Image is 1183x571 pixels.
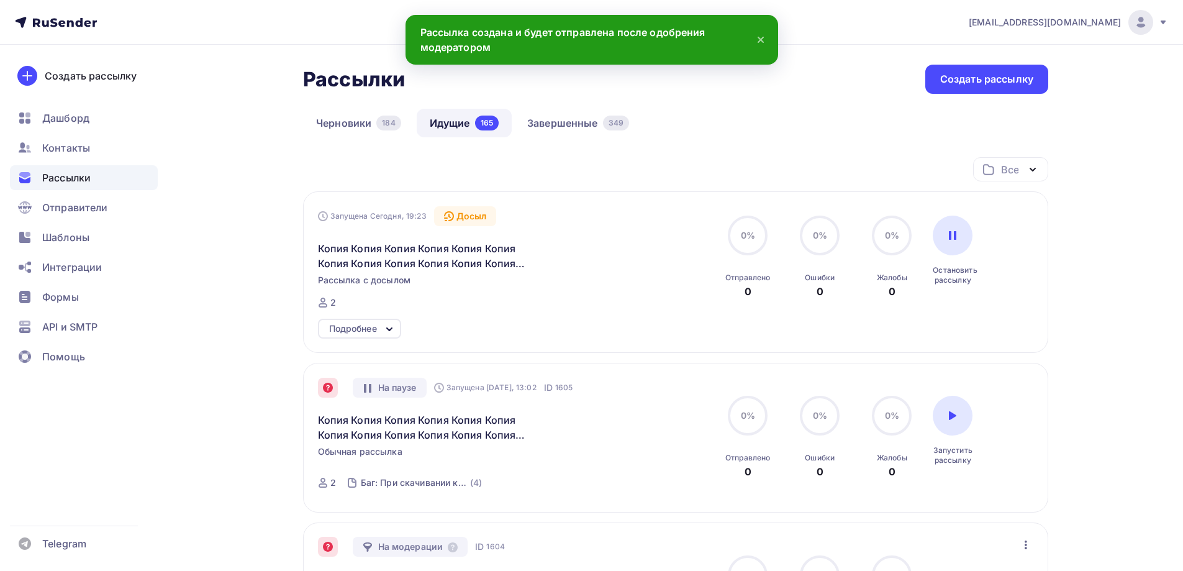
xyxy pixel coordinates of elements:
div: 2 [330,477,336,489]
div: Запущена [DATE], 13:02 [434,383,537,393]
span: 1604 [486,541,505,553]
span: 0% [813,230,827,240]
button: Все [973,157,1048,181]
span: Обычная рассылка [318,445,402,458]
div: 0 [817,464,823,479]
a: Черновики184 [303,109,414,137]
a: Контакты [10,135,158,160]
span: 0% [741,410,755,421]
a: Шаблоны [10,225,158,250]
span: Дашборд [42,111,89,126]
span: Рассылки [42,170,91,185]
a: Отправители [10,195,158,220]
div: Все [1001,162,1018,177]
div: Жалобы [877,453,907,463]
a: Завершенные349 [514,109,642,137]
a: Дашборд [10,106,158,130]
a: Копия Копия Копия Копия Копия Копия Копия Копия Копия Копия Копия Копия [GEOGRAPHIC_DATA] Копия К... [318,413,531,442]
span: 0% [813,410,827,421]
span: 0% [885,410,899,421]
div: Остановить рассылку [933,265,972,285]
div: Запущена Сегодня, 19:23 [318,211,427,221]
span: Шаблоны [42,230,89,245]
div: Баг: При скачивании контактов не отображаются дефолтные значения (телефон, имя) [361,477,468,489]
div: Ошибки [805,453,835,463]
span: Копия Копия Копия Копия Копия Копия Копия Копия Копия Копия Копия Копия Копия Копия Копия Копия К... [318,241,531,271]
div: На модерации [353,537,468,557]
div: 0 [745,284,751,299]
div: (4) [470,477,482,489]
span: Интеграции [42,260,102,275]
div: Запустить рассылку [933,445,972,465]
div: Создать рассылку [940,72,1033,86]
span: API и SMTP [42,319,97,334]
div: 165 [475,116,499,130]
div: Отправлено [725,453,770,463]
span: Формы [42,290,79,304]
span: Помощь [42,349,85,364]
div: Отправлено [725,273,770,283]
span: Контакты [42,140,90,155]
span: 0% [885,230,899,240]
div: Жалобы [877,273,907,283]
a: [EMAIL_ADDRESS][DOMAIN_NAME] [969,10,1168,35]
div: 0 [817,284,823,299]
a: Формы [10,285,158,309]
div: 184 [376,116,401,130]
div: Создать рассылку [45,68,137,83]
span: Рассылка с досылом [318,274,411,286]
a: Баг: При скачивании контактов не отображаются дефолтные значения (телефон, имя) (4) [360,473,484,493]
div: 2 [330,296,336,309]
div: Досыл [434,206,497,226]
div: Ошибки [805,273,835,283]
h2: Рассылки [303,67,405,92]
span: ID [475,541,484,553]
div: 349 [603,116,629,130]
div: 0 [889,464,895,479]
span: 0% [741,230,755,240]
span: Отправители [42,200,108,215]
div: На паузе [353,378,427,398]
span: [EMAIL_ADDRESS][DOMAIN_NAME] [969,16,1121,29]
a: Рассылки [10,165,158,190]
div: 0 [889,284,895,299]
div: 0 [745,464,751,479]
a: Идущие165 [417,109,512,137]
span: Telegram [42,536,86,551]
div: Подробнее [329,321,377,336]
span: 1605 [555,381,573,394]
span: ID [544,381,553,394]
